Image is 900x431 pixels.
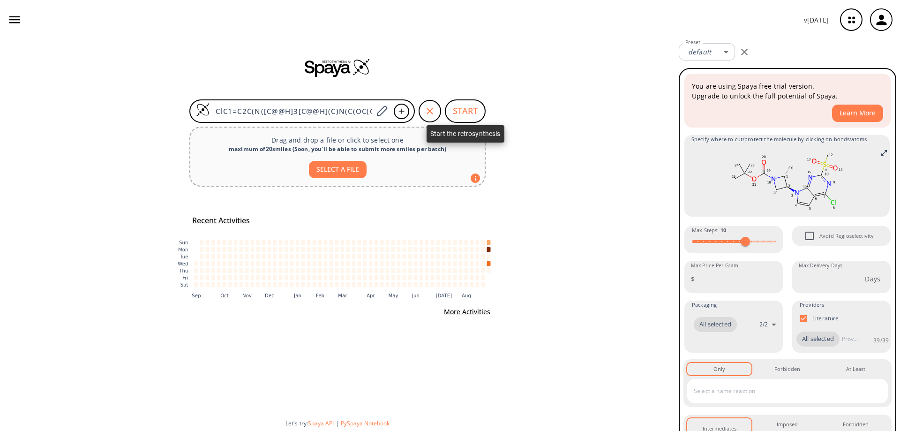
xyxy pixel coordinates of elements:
[179,240,188,245] text: Sun
[691,147,883,213] svg: ClC1=C2C(N([C@@H]3[C@@H](C)N(C(OC(C)(C)C)=O)C3)C=C2)=NC(S(=O)(C)=O)=N1
[412,293,420,298] text: Jun
[367,293,375,298] text: Apr
[220,293,229,298] text: Oct
[462,293,471,298] text: Aug
[873,336,889,344] p: 39 / 39
[178,261,188,266] text: Wed
[293,293,301,298] text: Jan
[341,419,390,427] button: PySpaya Notebook
[180,254,188,259] text: Tue
[285,419,671,427] div: Let's try:
[192,293,201,298] text: Sep
[687,363,751,375] button: Only
[774,365,800,373] div: Forbidden
[800,301,824,309] span: Providers
[819,232,874,240] span: Avoid Regioselectivity
[178,240,188,287] g: y-axis tick label
[799,262,842,269] label: Max Delivery Days
[179,268,188,273] text: Thu
[685,39,700,46] label: Preset
[182,275,188,280] text: Fri
[759,320,768,328] p: 2 / 2
[692,81,883,101] p: You are using Spaya free trial version. Upgrade to unlock the full potential of Spaya.
[688,47,711,56] em: default
[316,293,324,298] text: Feb
[334,419,341,427] span: |
[796,334,840,344] span: All selected
[692,301,717,309] span: Packaging
[832,105,883,122] button: Learn More
[846,365,865,373] div: At Least
[691,262,738,269] label: Max Price Per Gram
[427,125,504,143] div: Start the retrosynthesis
[812,314,839,322] p: Literature
[692,226,726,234] span: Max Steps :
[800,226,819,246] span: Avoid Regioselectivity
[192,293,471,298] g: x-axis tick label
[713,365,725,373] div: Only
[178,247,188,252] text: Mon
[691,135,883,144] span: Specify where to cut/protect the molecule by clicking on bonds/atoms
[265,293,274,298] text: Dec
[198,135,477,145] p: Drag and drop a file or click to select one
[388,293,398,298] text: May
[188,213,254,228] button: Recent Activities
[691,384,870,399] input: Select a name reaction
[694,320,737,329] span: All selected
[195,240,491,287] g: cell
[880,149,888,157] svg: Full screen
[691,274,695,284] p: $
[755,363,819,375] button: Forbidden
[305,58,370,77] img: Spaya logo
[804,15,829,25] p: v [DATE]
[198,145,477,153] div: maximum of 20 smiles ( Soon, you'll be able to submit more smiles per batch )
[308,419,334,427] button: Spaya API
[192,216,250,226] h5: Recent Activities
[436,293,452,298] text: [DATE]
[242,293,252,298] text: Nov
[865,274,880,284] p: Days
[210,106,373,116] input: Enter SMILES
[338,293,347,298] text: Mar
[840,332,860,347] input: Provider name
[720,227,726,234] strong: 10
[440,303,494,321] button: More Activities
[445,99,486,123] button: START
[196,103,210,117] img: Logo Spaya
[180,282,188,287] text: Sat
[824,363,888,375] button: At Least
[309,161,367,178] button: SELECT A FILE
